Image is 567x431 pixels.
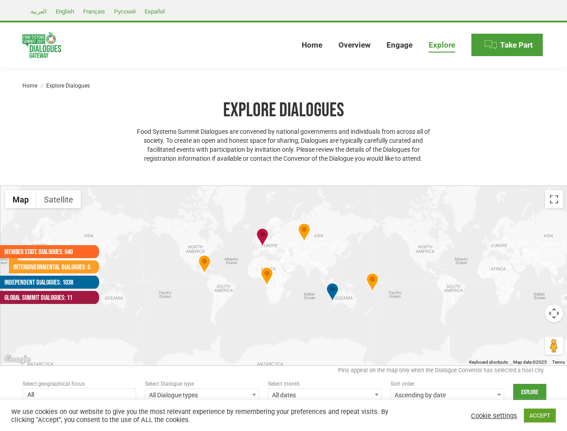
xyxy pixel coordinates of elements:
[391,389,504,401] span: Ascending by date
[5,190,36,208] button: Show street map
[22,32,61,58] img: Food Systems Summit Dialogues
[46,83,90,89] span: Explore Dialogues
[429,40,455,50] span: Explore
[79,6,110,17] a: Français
[3,354,32,365] a: Open this area in Google Maps (opens a new window)
[22,379,136,388] div: Select geographical focus
[22,83,37,89] a: Home
[140,6,169,17] a: Español
[391,379,504,388] div: Sort order
[338,40,370,50] span: Overview
[513,360,547,365] span: Map data ©2025
[114,8,136,15] span: Русский
[545,304,563,322] button: Map camera controls
[145,379,259,388] div: Select Dialogue type
[26,6,51,17] a: العربية
[268,379,382,388] div: Select month
[387,40,413,50] span: Engage
[513,384,546,401] input: Explore
[83,8,105,15] span: Français
[469,359,508,365] button: Keyboard shortcuts
[22,366,545,379] div: Pins appear on the map only when the Dialogue Convenor has selected a host city.
[484,38,497,52] img: Menu icon
[471,412,517,420] a: Cookie settings
[3,354,32,365] img: Google
[132,127,435,163] p: Food Systems Summit Dialogues are convened by national governments and individuals from across al...
[36,190,81,208] button: Show satellite imagery
[268,388,382,401] span: All dates
[268,389,381,401] span: All dates
[110,6,140,17] a: Русский
[552,360,565,365] a: Terms (opens in new tab)
[545,190,563,208] button: Toggle fullscreen view
[500,40,533,50] span: Take Part
[9,260,90,273] a: Intergovernmental Dialogues: 6
[31,8,47,15] span: العربية
[51,6,79,17] a: English
[524,409,556,422] a: ACCEPT
[145,389,258,401] span: All Dialogue types
[56,8,74,15] span: English
[391,388,504,401] span: Ascending by date
[302,40,322,50] span: Home
[145,388,259,401] span: All Dialogue types
[11,408,392,424] div: We use cookies on our website to give you the most relevant experience by remembering your prefer...
[145,8,165,15] span: Español
[132,98,435,123] h1: Explore Dialogues
[545,337,563,355] button: Drag Pegman onto the map to open Street View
